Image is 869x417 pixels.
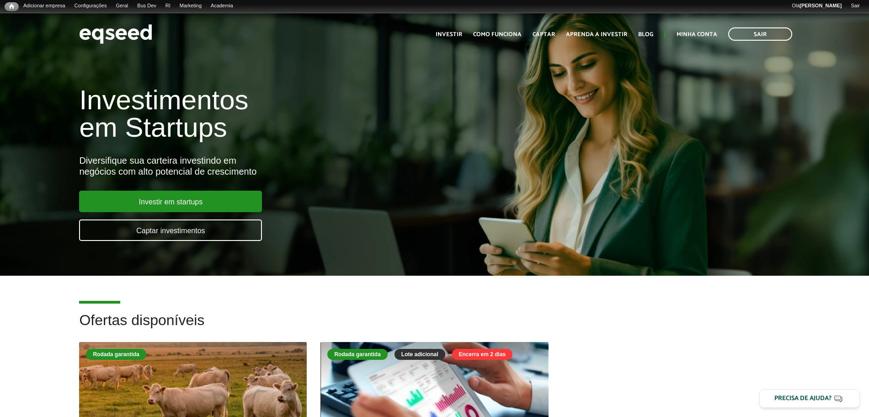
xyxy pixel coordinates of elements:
h1: Investimentos em Startups [79,86,500,141]
a: Blog [638,32,653,37]
strong: [PERSON_NAME] [800,3,842,8]
a: RI [161,2,175,10]
a: Configurações [70,2,112,10]
a: Geral [111,2,133,10]
div: Rodada garantida [86,349,146,360]
a: Investir [436,32,462,37]
a: Bus Dev [133,2,161,10]
div: Rodada garantida [327,349,387,360]
a: Academia [206,2,238,10]
a: Aprenda a investir [566,32,627,37]
a: Investir em startups [79,191,262,212]
a: Como funciona [473,32,522,37]
a: Sair [728,27,792,41]
a: Início [5,2,19,11]
div: Lote adicional [395,349,445,360]
div: Diversifique sua carteira investindo em negócios com alto potencial de crescimento [79,155,500,177]
a: Adicionar empresa [19,2,70,10]
a: Sair [846,2,864,10]
a: Marketing [175,2,206,10]
img: EqSeed [79,22,152,46]
div: Encerra em 2 dias [452,349,513,360]
h2: Ofertas disponíveis [79,312,789,342]
a: Captar [533,32,555,37]
a: Minha conta [677,32,717,37]
span: Início [9,3,14,10]
a: Captar investimentos [79,219,262,241]
a: Olá[PERSON_NAME] [787,2,846,10]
